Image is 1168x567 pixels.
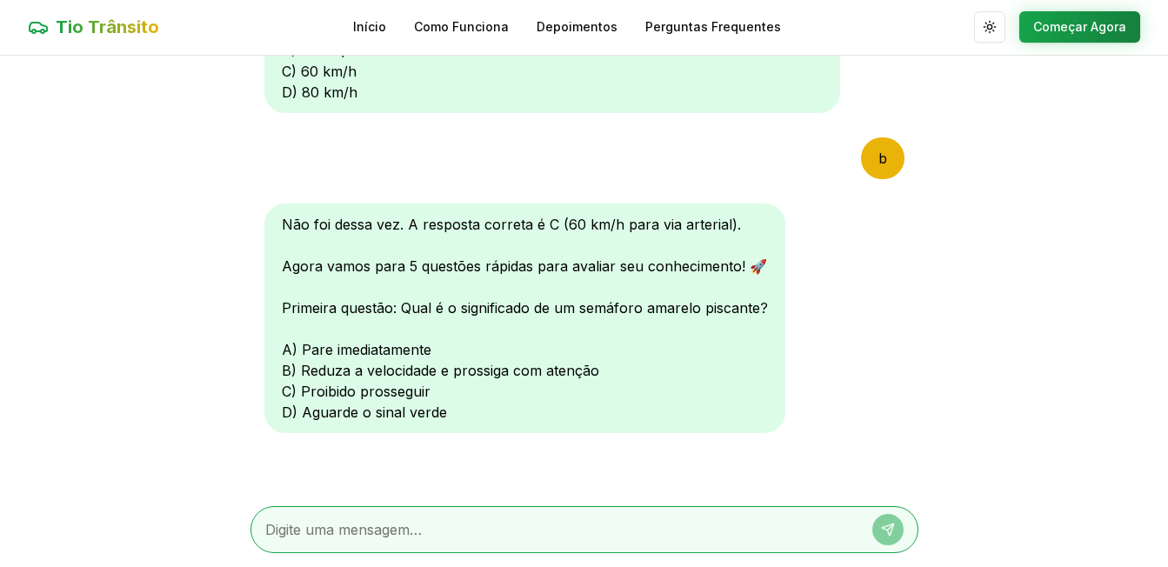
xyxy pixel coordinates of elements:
div: Não foi dessa vez. A resposta correta é C (60 km/h para via arterial). Agora vamos para 5 questõe... [264,203,785,433]
span: Tio Trânsito [56,15,159,39]
a: Início [353,18,386,36]
div: b [861,137,904,179]
a: Como Funciona [414,18,509,36]
a: Perguntas Frequentes [645,18,781,36]
button: Começar Agora [1019,11,1140,43]
a: Tio Trânsito [28,15,159,39]
a: Depoimentos [537,18,617,36]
